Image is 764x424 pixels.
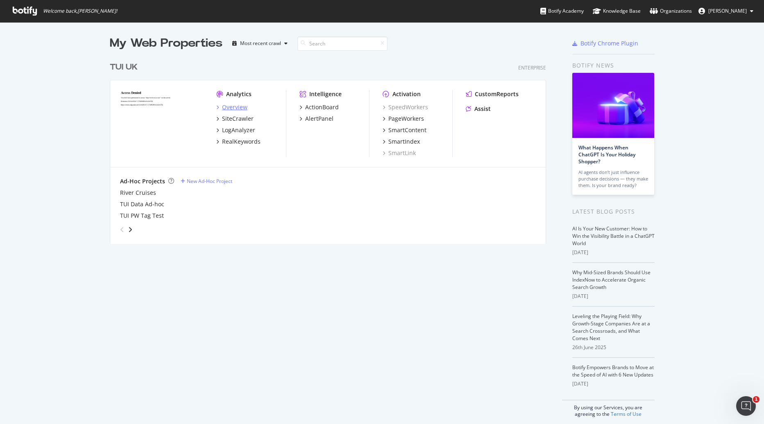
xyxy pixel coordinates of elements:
a: Assist [466,105,491,113]
div: Botify Chrome Plugin [580,39,638,47]
span: Antonis Melis [708,7,747,14]
input: Search [297,36,388,51]
span: 1 [753,396,759,403]
div: [DATE] [572,380,655,388]
div: angle-right [127,226,133,234]
a: TUI Data Ad-hoc [120,200,164,208]
a: SmartContent [383,126,426,134]
a: TUI UK [110,61,141,73]
a: New Ad-Hoc Project [181,178,232,185]
div: 26th June 2025 [572,344,655,351]
a: AlertPanel [299,115,333,123]
a: SiteCrawler [216,115,254,123]
a: SpeedWorkers [383,103,428,111]
img: What Happens When ChatGPT Is Your Holiday Shopper? [572,73,654,138]
img: tui.co.uk [120,90,203,156]
div: Latest Blog Posts [572,207,655,216]
div: TUI UK [110,61,138,73]
div: Botify news [572,61,655,70]
a: AI Is Your New Customer: How to Win the Visibility Battle in a ChatGPT World [572,225,655,247]
div: Botify Academy [540,7,584,15]
div: Overview [222,103,247,111]
a: TUI PW Tag Test [120,212,164,220]
div: Organizations [650,7,692,15]
a: LogAnalyzer [216,126,255,134]
div: [DATE] [572,249,655,256]
div: New Ad-Hoc Project [187,178,232,185]
div: AlertPanel [305,115,333,123]
div: SmartIndex [388,138,420,146]
span: Welcome back, [PERSON_NAME] ! [43,8,117,14]
div: Enterprise [518,64,546,71]
a: ActionBoard [299,103,339,111]
a: SmartIndex [383,138,420,146]
div: My Web Properties [110,35,222,52]
a: Why Mid-Sized Brands Should Use IndexNow to Accelerate Organic Search Growth [572,269,651,291]
div: Assist [474,105,491,113]
div: grid [110,52,553,244]
a: Terms of Use [611,410,642,417]
div: CustomReports [475,90,519,98]
button: Most recent crawl [229,37,291,50]
div: RealKeywords [222,138,261,146]
div: LogAnalyzer [222,126,255,134]
a: RealKeywords [216,138,261,146]
div: PageWorkers [388,115,424,123]
div: Intelligence [309,90,342,98]
a: SmartLink [383,149,416,157]
div: By using our Services, you are agreeing to the [562,400,655,417]
div: Ad-Hoc Projects [120,177,165,185]
a: What Happens When ChatGPT Is Your Holiday Shopper? [578,144,635,165]
a: Leveling the Playing Field: Why Growth-Stage Companies Are at a Search Crossroads, and What Comes... [572,313,650,342]
div: SmartContent [388,126,426,134]
a: Botify Chrome Plugin [572,39,638,47]
a: Overview [216,103,247,111]
div: AI agents don’t just influence purchase decisions — they make them. Is your brand ready? [578,169,648,189]
div: Activation [392,90,421,98]
div: angle-left [117,223,127,236]
div: Most recent crawl [240,41,281,46]
div: [DATE] [572,293,655,300]
button: [PERSON_NAME] [692,5,760,18]
div: Analytics [226,90,252,98]
div: ActionBoard [305,103,339,111]
div: Knowledge Base [593,7,641,15]
iframe: Intercom live chat [736,396,756,416]
a: CustomReports [466,90,519,98]
a: Botify Empowers Brands to Move at the Speed of AI with 6 New Updates [572,364,654,378]
div: SiteCrawler [222,115,254,123]
a: PageWorkers [383,115,424,123]
a: River Cruises [120,189,156,197]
